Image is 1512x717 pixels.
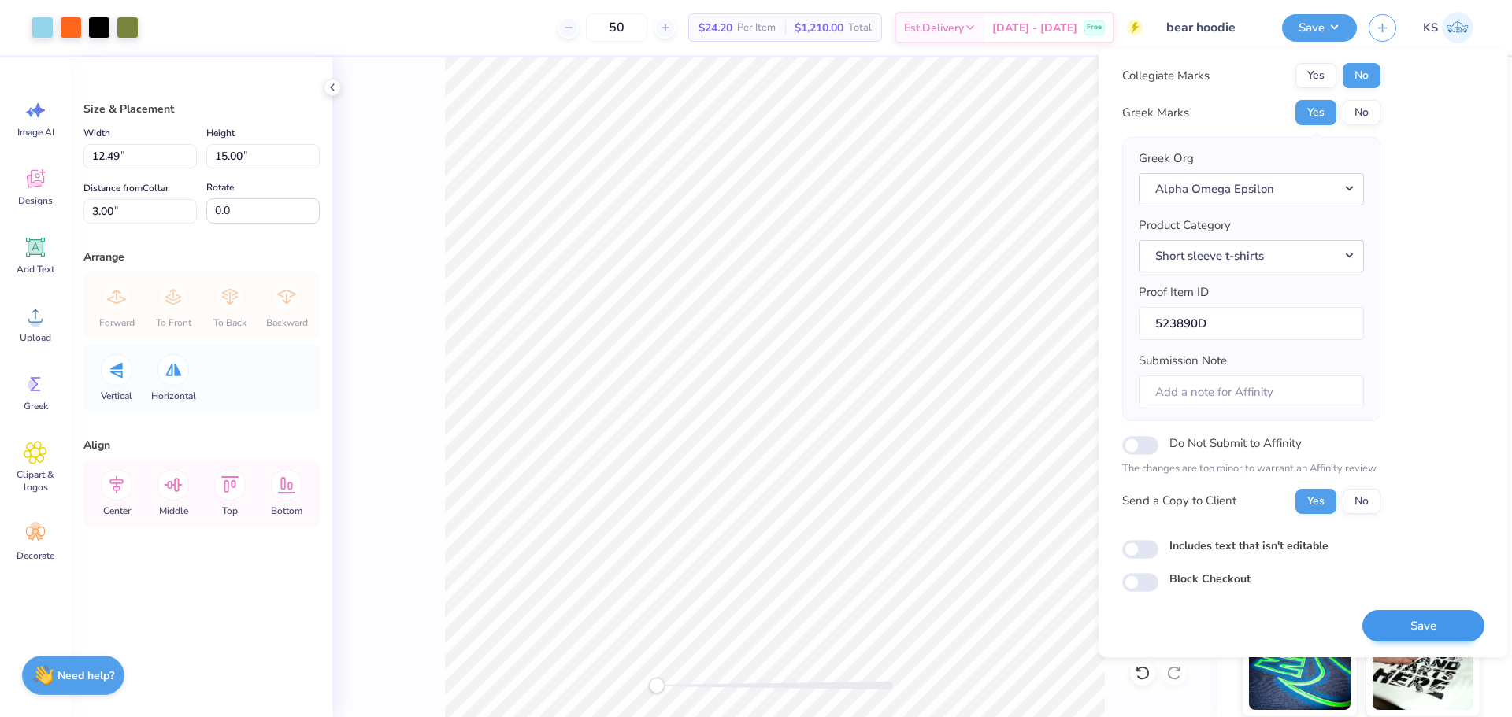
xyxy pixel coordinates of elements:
[24,400,48,412] span: Greek
[1139,375,1364,409] input: Add a note for Affinity
[586,13,647,42] input: – –
[159,504,188,517] span: Middle
[1416,12,1480,43] a: KS
[1122,67,1210,85] div: Collegiate Marks
[1139,173,1364,205] button: Alpha Omega Epsilon
[1343,489,1380,514] button: No
[1442,12,1473,43] img: Kath Sales
[18,194,53,207] span: Designs
[17,126,54,139] span: Image AI
[1373,631,1474,710] img: Water based Ink
[1343,63,1380,88] button: No
[1249,631,1351,710] img: Glow in the Dark Ink
[9,468,61,493] span: Clipart & logos
[1139,150,1194,168] label: Greek Org
[1282,14,1357,42] button: Save
[649,678,665,693] div: Accessibility label
[83,249,320,265] div: Arrange
[83,124,110,142] label: Width
[103,504,131,517] span: Center
[101,390,132,402] span: Vertical
[1423,19,1438,37] span: KS
[1122,104,1189,122] div: Greek Marks
[206,178,234,197] label: Rotate
[699,20,732,36] span: $24.20
[271,504,302,517] span: Bottom
[1087,22,1102,33] span: Free
[57,668,114,683] strong: Need help?
[206,124,235,142] label: Height
[222,504,238,517] span: Top
[1122,492,1236,510] div: Send a Copy to Client
[1169,433,1302,453] label: Do Not Submit to Affinity
[17,263,54,275] span: Add Text
[1343,100,1380,125] button: No
[83,179,169,198] label: Distance from Collar
[795,20,843,36] span: $1,210.00
[1139,216,1231,235] label: Product Category
[83,437,320,453] div: Align
[20,331,51,344] span: Upload
[1139,240,1364,272] button: Short sleeve t-shirts
[848,20,872,36] span: Total
[1154,12,1270,43] input: Untitled Design
[1122,461,1380,477] p: The changes are too minor to warrant an Affinity review.
[737,20,776,36] span: Per Item
[1139,352,1227,370] label: Submission Note
[1295,489,1336,514] button: Yes
[1362,610,1484,642] button: Save
[1295,100,1336,125] button: Yes
[83,101,320,117] div: Size & Placement
[151,390,196,402] span: Horizontal
[1139,283,1209,301] label: Proof Item ID
[1169,538,1329,554] label: Includes text that isn't editable
[1169,571,1251,587] label: Block Checkout
[992,20,1077,36] span: [DATE] - [DATE]
[1295,63,1336,88] button: Yes
[17,549,54,562] span: Decorate
[904,20,964,36] span: Est. Delivery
